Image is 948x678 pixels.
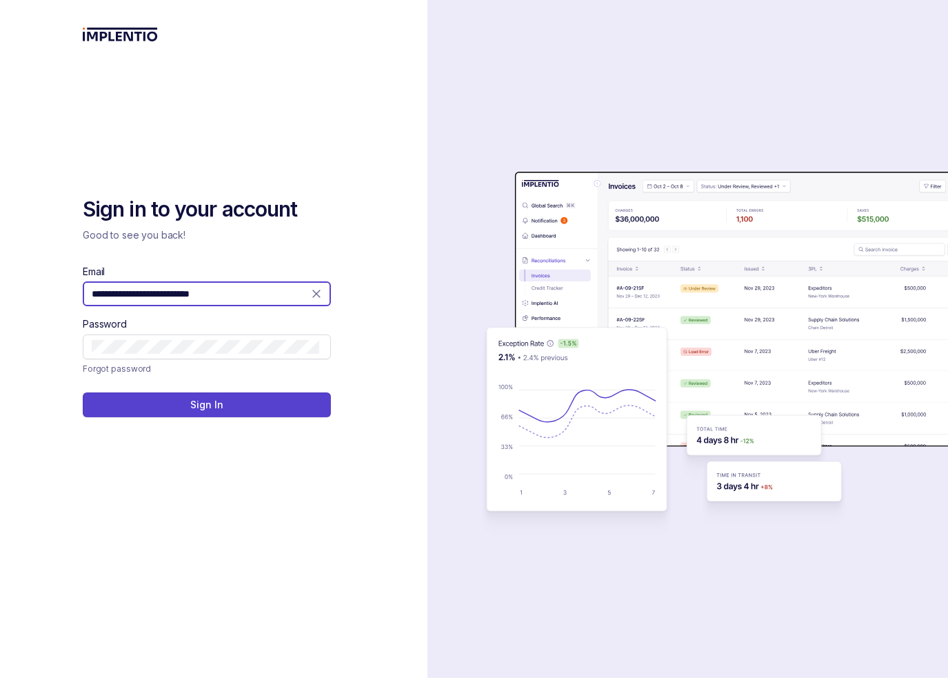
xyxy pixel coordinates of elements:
[83,265,105,279] label: Email
[83,392,331,417] button: Sign In
[83,28,158,41] img: logo
[83,362,151,376] a: Link Forgot password
[83,317,127,331] label: Password
[83,228,331,242] p: Good to see you back!
[83,196,331,223] h2: Sign in to your account
[190,398,223,412] p: Sign In
[83,362,151,376] p: Forgot password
